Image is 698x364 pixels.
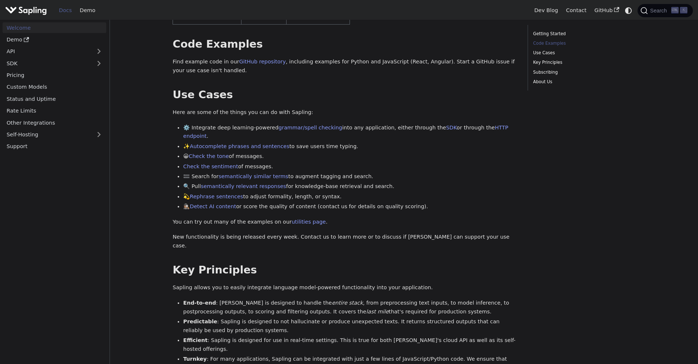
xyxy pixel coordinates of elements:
em: last mile [366,309,389,315]
a: Detect AI content [190,203,236,209]
a: Welcome [3,22,106,33]
p: New functionality is being released every week. Contact us to learn more or to discuss if [PERSON... [173,233,517,250]
h2: Code Examples [173,38,517,51]
li: ⚙️ Integrate deep learning-powered into any application, either through the or through the . [183,124,517,141]
li: : Sapling is designed for use in real-time settings. This is true for both [PERSON_NAME]'s cloud ... [183,336,517,354]
a: Use Cases [533,49,632,56]
a: Other Integrations [3,117,106,128]
img: Sapling.ai [5,5,47,16]
button: Expand sidebar category 'API' [92,46,106,57]
a: Check the tone [189,153,229,159]
li: : Sapling is designed to not hallucinate or produce unexpected texts. It returns structured outpu... [183,317,517,335]
h2: Key Principles [173,264,517,277]
a: Custom Models [3,82,106,92]
a: Contact [562,5,591,16]
strong: Efficient [183,337,207,343]
a: Demo [76,5,99,16]
a: Key Principles [533,59,632,66]
li: ✨ to save users time typing. [183,142,517,151]
a: SDK [446,125,457,130]
a: SDK [3,58,92,69]
a: Pricing [3,70,106,81]
a: Code Examples [533,40,632,47]
li: : [PERSON_NAME] is designed to handle the , from preprocessing text inputs, to model inference, t... [183,299,517,316]
button: Search (Ctrl+K) [638,4,693,17]
a: Self-Hosting [3,129,106,140]
a: Support [3,141,106,152]
p: Here are some of the things you can do with Sapling: [173,108,517,117]
span: Search [648,8,671,14]
p: You can try out many of the examples on our . [173,218,517,227]
a: Autocomplete phrases and sentences [190,143,289,149]
a: Subscribing [533,69,632,76]
a: Check the sentiment [183,163,238,169]
li: 🔍 Pull for knowledge-base retrieval and search. [183,182,517,191]
li: 💫 to adjust formality, length, or syntax. [183,192,517,201]
a: Dev Blog [530,5,562,16]
a: About Us [533,78,632,85]
kbd: K [680,7,687,14]
a: semantically similar terms [218,173,288,179]
strong: Predictable [183,319,217,324]
a: GitHub [590,5,623,16]
a: Rate Limits [3,106,106,116]
a: semantically relevant responses [201,183,286,189]
a: grammar/spell checking [278,125,342,130]
li: 🟰 Search for to augment tagging and search. [183,172,517,181]
button: Switch between dark and light mode (currently system mode) [623,5,634,16]
p: Sapling allows you to easily integrate language model-powered functionality into your application. [173,283,517,292]
a: Demo [3,34,106,45]
a: Rephrase sentences [190,194,243,199]
em: entire stack [332,300,363,306]
a: Docs [55,5,76,16]
a: Sapling.ai [5,5,49,16]
button: Expand sidebar category 'SDK' [92,58,106,69]
li: 🕵🏽‍♀️ or score the quality of content (contact us for details on quality scoring). [183,202,517,211]
a: Status and Uptime [3,93,106,104]
li: of messages. [183,162,517,171]
li: 😀 of messages. [183,152,517,161]
a: GitHub repository [239,59,286,65]
a: utilities page [292,219,326,225]
h2: Use Cases [173,88,517,102]
strong: End-to-end [183,300,216,306]
p: Find example code in our , including examples for Python and JavaScript (React, Angular). Start a... [173,58,517,75]
a: Getting Started [533,30,632,37]
a: API [3,46,92,57]
strong: Turnkey [183,356,207,362]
